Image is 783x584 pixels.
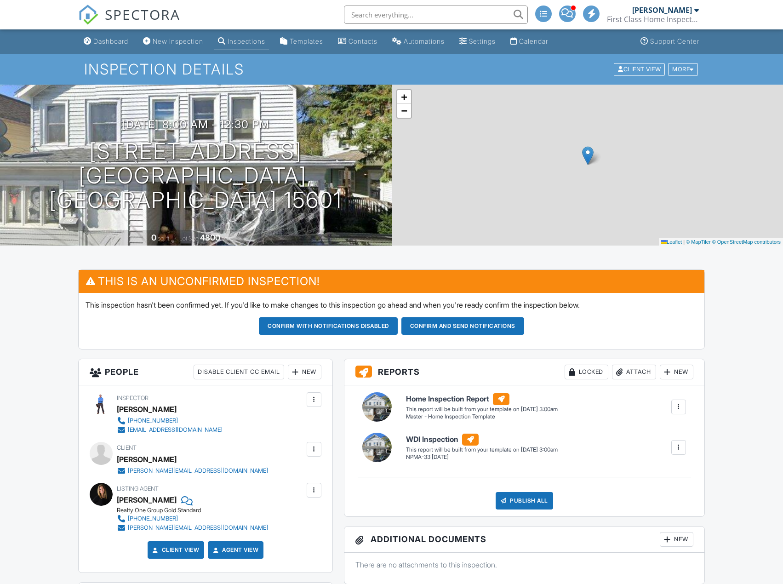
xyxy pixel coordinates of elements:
span: + [401,91,407,103]
span: Listing Agent [117,485,159,492]
div: Realty One Group Gold Standard [117,507,275,514]
span: sq.ft. [222,235,233,242]
div: Publish All [496,492,553,510]
a: [PHONE_NUMBER] [117,514,268,523]
div: New [660,532,693,547]
a: Zoom out [397,104,411,118]
div: First Class Home Inspections, LLC [607,15,699,24]
div: [PHONE_NUMBER] [128,515,178,522]
span: SPECTORA [105,5,180,24]
span: Inspector [117,395,149,401]
a: New Inspection [139,33,207,50]
a: Leaflet [661,239,682,245]
div: [PERSON_NAME] [117,452,177,466]
h3: [DATE] 8:00 am - 12:30 pm [122,118,269,131]
h6: Home Inspection Report [406,393,558,405]
a: Contacts [334,33,381,50]
input: Search everything... [344,6,528,24]
h3: Additional Documents [344,527,704,553]
div: This report will be built from your template on [DATE] 3:00am [406,406,558,413]
h1: Inspection Details [84,61,699,77]
a: Inspections [214,33,269,50]
span: − [401,105,407,116]
div: Attach [612,365,656,379]
a: Client View [151,545,200,555]
a: [PHONE_NUMBER] [117,416,223,425]
h1: [STREET_ADDRESS] [GEOGRAPHIC_DATA], [GEOGRAPHIC_DATA] 15601 [15,139,377,212]
button: Confirm with notifications disabled [259,317,398,335]
img: Marker [582,146,594,165]
div: Support Center [650,37,699,45]
a: © MapTiler [686,239,711,245]
a: Agent View [211,545,258,555]
a: Zoom in [397,90,411,104]
p: There are no attachments to this inspection. [355,560,693,570]
img: The Best Home Inspection Software - Spectora [78,5,98,25]
div: NPMA-33 [DATE] [406,453,558,461]
div: New [660,365,693,379]
div: 4800 [200,233,220,242]
div: [PERSON_NAME][EMAIL_ADDRESS][DOMAIN_NAME] [128,467,268,475]
a: Automations (Advanced) [389,33,448,50]
h6: WDI Inspection [406,434,558,446]
span: Lot Size [179,235,199,242]
div: Settings [469,37,496,45]
span: Client [117,444,137,451]
div: Inspections [228,37,265,45]
div: [PERSON_NAME] [117,402,177,416]
div: Client View [614,63,665,75]
div: [PHONE_NUMBER] [128,417,178,424]
div: 0 [151,233,156,242]
h3: Reports [344,359,704,385]
a: Support Center [637,33,703,50]
a: [PERSON_NAME][EMAIL_ADDRESS][DOMAIN_NAME] [117,523,268,532]
a: Settings [456,33,499,50]
a: [PERSON_NAME][EMAIL_ADDRESS][DOMAIN_NAME] [117,466,268,475]
a: [EMAIL_ADDRESS][DOMAIN_NAME] [117,425,223,435]
div: Locked [565,365,608,379]
a: SPECTORA [78,12,180,32]
div: Contacts [349,37,377,45]
div: New Inspection [153,37,203,45]
div: Calendar [519,37,548,45]
div: Master - Home Inspection Template [406,413,558,421]
h3: This is an Unconfirmed Inspection! [79,270,704,292]
span: sq. ft. [158,235,171,242]
a: Client View [613,65,667,72]
div: [PERSON_NAME] [632,6,692,15]
button: Confirm and send notifications [401,317,524,335]
div: New [288,365,321,379]
div: [EMAIL_ADDRESS][DOMAIN_NAME] [128,426,223,434]
h3: People [79,359,332,385]
a: Dashboard [80,33,132,50]
a: Templates [276,33,327,50]
a: [PERSON_NAME] [117,493,177,507]
p: This inspection hasn't been confirmed yet. If you'd like to make changes to this inspection go ah... [86,300,697,310]
a: © OpenStreetMap contributors [712,239,781,245]
div: More [668,63,698,75]
div: Dashboard [93,37,128,45]
a: Calendar [507,33,552,50]
span: | [683,239,685,245]
div: [PERSON_NAME][EMAIL_ADDRESS][DOMAIN_NAME] [128,524,268,532]
div: Automations [404,37,445,45]
div: This report will be built from your template on [DATE] 3:00am [406,446,558,453]
div: Templates [290,37,323,45]
div: Disable Client CC Email [194,365,284,379]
